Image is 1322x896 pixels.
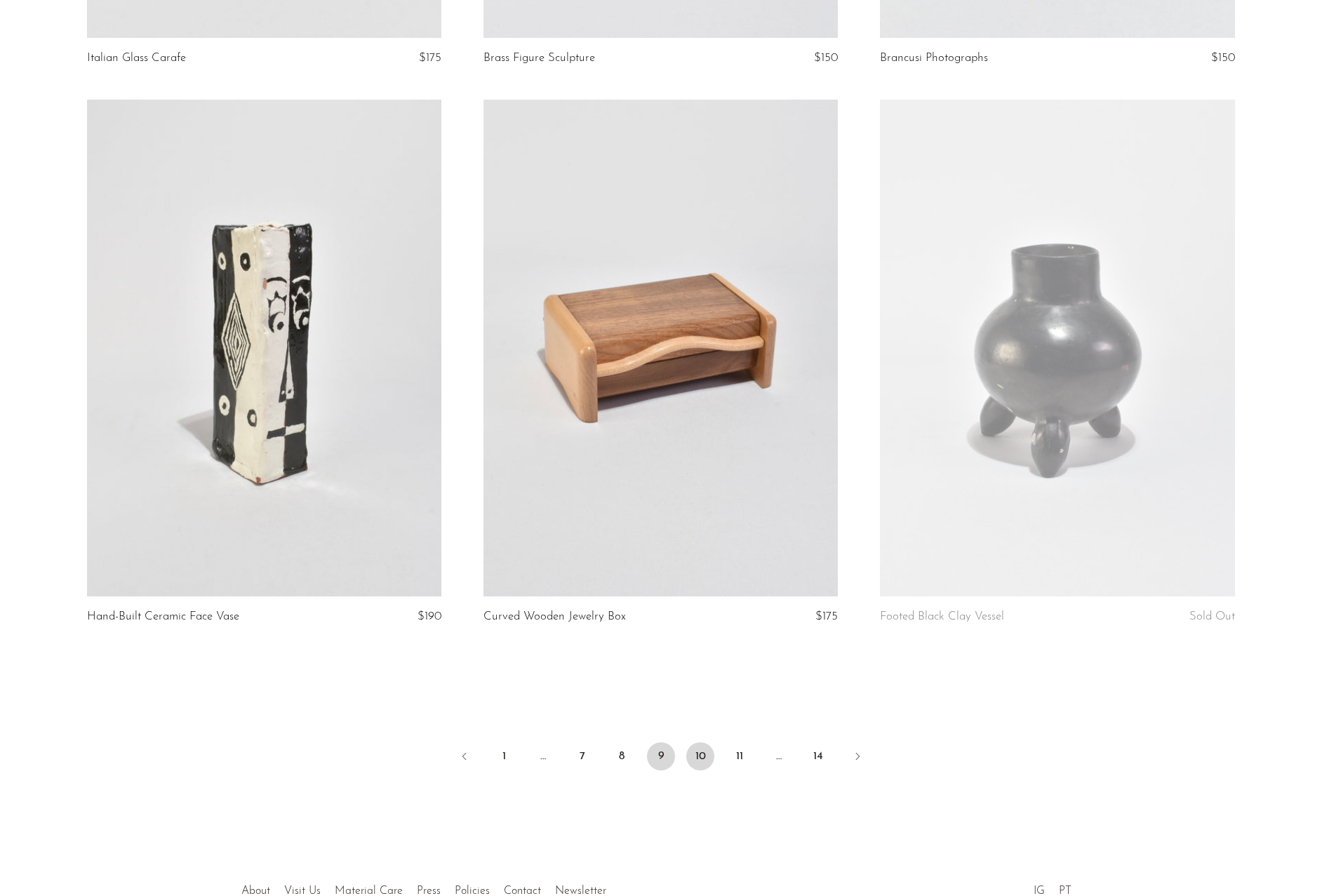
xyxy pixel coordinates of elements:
[765,742,793,770] span: …
[483,52,595,65] a: Brass Figure Sculpture
[1211,52,1235,64] span: $150
[568,742,596,770] a: 7
[483,610,626,623] a: Curved Wooden Jewelry Box
[686,742,714,770] a: 10
[529,742,557,770] span: …
[490,742,518,770] a: 1
[880,52,988,65] a: Brancusi Photographs
[814,52,838,64] span: $150
[647,742,675,770] span: 9
[815,610,838,622] span: $175
[726,742,754,770] a: 11
[1189,610,1235,622] span: Sold Out
[608,742,636,770] a: 8
[843,742,872,773] a: Next
[419,52,441,64] span: $175
[804,742,832,770] a: 14
[87,52,186,65] a: Italian Glass Carafe
[418,610,441,622] span: $190
[450,742,479,773] a: Previous
[87,610,239,623] a: Hand-Built Ceramic Face Vase
[880,610,1004,623] a: Footed Black Clay Vessel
